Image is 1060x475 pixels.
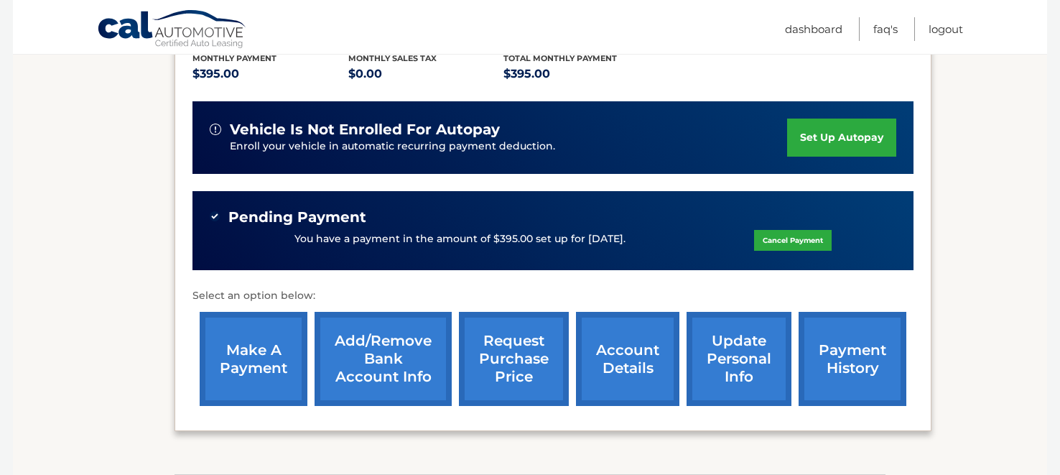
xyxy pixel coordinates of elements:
span: Total Monthly Payment [503,53,617,63]
p: $0.00 [348,64,504,84]
a: Dashboard [785,17,842,41]
p: Enroll your vehicle in automatic recurring payment deduction. [230,139,787,155]
a: make a payment [200,312,307,406]
a: request purchase price [459,312,569,406]
p: Select an option below: [192,287,913,305]
p: You have a payment in the amount of $395.00 set up for [DATE]. [294,231,626,247]
a: Cancel Payment [754,230,832,251]
p: $395.00 [192,64,348,84]
a: Cal Automotive [97,9,248,51]
img: check-green.svg [210,211,220,221]
a: update personal info [687,312,791,406]
span: Monthly Payment [192,53,276,63]
a: Add/Remove bank account info [315,312,452,406]
span: Pending Payment [228,208,366,226]
img: alert-white.svg [210,124,221,135]
p: $395.00 [503,64,659,84]
span: vehicle is not enrolled for autopay [230,121,500,139]
a: set up autopay [787,119,896,157]
a: payment history [799,312,906,406]
a: FAQ's [873,17,898,41]
span: Monthly sales Tax [348,53,437,63]
a: Logout [929,17,963,41]
a: account details [576,312,679,406]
